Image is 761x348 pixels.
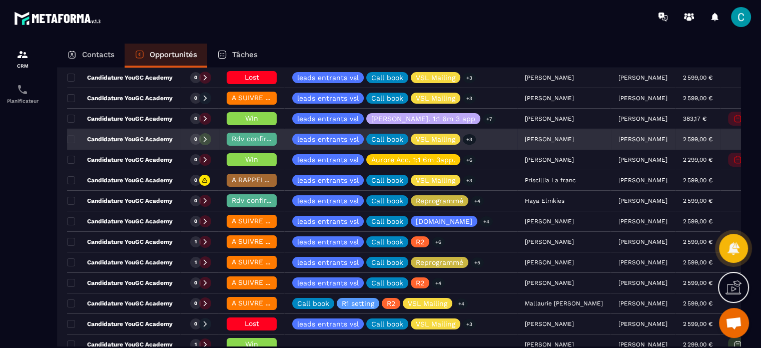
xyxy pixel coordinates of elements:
[232,299,274,307] span: A SUIVRE ⏳
[195,259,197,266] p: 1
[297,95,359,102] p: leads entrants vsl
[67,238,173,246] p: Candidature YouGC Academy
[683,300,712,307] p: 2 599,00 €
[416,259,463,266] p: Reprogrammé
[232,94,274,102] span: A SUIVRE ⏳
[17,84,29,96] img: scheduler
[67,258,173,266] p: Candidature YouGC Academy
[683,259,712,266] p: 2 599,00 €
[618,136,667,143] p: [PERSON_NAME]
[683,341,712,348] p: 2 299,00 €
[455,298,468,309] p: +4
[207,44,268,68] a: Tâches
[416,238,424,245] p: R2
[432,237,445,247] p: +6
[67,115,173,123] p: Candidature YouGC Academy
[3,76,43,111] a: schedulerschedulerPlanificateur
[3,98,43,104] p: Planificateur
[480,216,493,227] p: +4
[232,196,288,204] span: Rdv confirmé ✅
[232,176,345,184] span: A RAPPELER/GHOST/NO SHOW✖️
[618,197,667,204] p: [PERSON_NAME]
[416,279,424,286] p: R2
[195,238,197,245] p: 1
[342,300,374,307] p: R1 setting
[14,9,104,28] img: logo
[371,74,403,81] p: Call book
[194,136,197,143] p: 0
[67,135,173,143] p: Candidature YouGC Academy
[416,197,463,204] p: Reprogrammé
[297,177,359,184] p: leads entrants vsl
[416,95,455,102] p: VSL Mailing
[371,177,403,184] p: Call book
[416,74,455,81] p: VSL Mailing
[194,279,197,286] p: 0
[408,300,447,307] p: VSL Mailing
[195,341,197,348] p: 1
[371,218,403,225] p: Call book
[67,279,173,287] p: Candidature YouGC Academy
[618,95,667,102] p: [PERSON_NAME]
[245,319,259,327] span: Lost
[683,177,712,184] p: 2 599,00 €
[618,300,667,307] p: [PERSON_NAME]
[232,135,288,143] span: Rdv confirmé ✅
[683,279,712,286] p: 2 599,00 €
[3,63,43,69] p: CRM
[3,41,43,76] a: formationformationCRM
[471,257,484,268] p: +5
[463,155,476,165] p: +6
[245,73,259,81] span: Lost
[618,279,667,286] p: [PERSON_NAME]
[297,259,359,266] p: leads entrants vsl
[232,258,274,266] span: A SUIVRE ⏳
[387,300,395,307] p: R2
[618,156,667,163] p: [PERSON_NAME]
[297,74,359,81] p: leads entrants vsl
[297,218,359,225] p: leads entrants vsl
[618,238,667,245] p: [PERSON_NAME]
[67,320,173,328] p: Candidature YouGC Academy
[297,238,359,245] p: leads entrants vsl
[371,279,403,286] p: Call book
[371,136,403,143] p: Call book
[194,74,197,81] p: 0
[471,196,484,206] p: +4
[618,177,667,184] p: [PERSON_NAME]
[297,156,359,163] p: leads entrants vsl
[67,94,173,102] p: Candidature YouGC Academy
[67,156,173,164] p: Candidature YouGC Academy
[297,136,359,143] p: leads entrants vsl
[416,136,455,143] p: VSL Mailing
[719,308,749,338] div: Ouvrir le chat
[297,279,359,286] p: leads entrants vsl
[371,197,403,204] p: Call book
[371,95,403,102] p: Call book
[67,176,173,184] p: Candidature YouGC Academy
[297,300,329,307] p: Call book
[683,156,712,163] p: 2 299,00 €
[67,74,173,82] p: Candidature YouGC Academy
[463,175,476,186] p: +3
[618,320,667,327] p: [PERSON_NAME]
[432,278,445,288] p: +4
[245,114,258,122] span: Win
[194,115,197,122] p: 0
[683,74,712,81] p: 2 599,00 €
[150,50,197,59] p: Opportunités
[683,320,712,327] p: 2 599,00 €
[683,136,712,143] p: 2 599,00 €
[194,156,197,163] p: 0
[194,95,197,102] p: 0
[245,340,258,348] span: Win
[416,218,472,225] p: [DOMAIN_NAME]
[371,115,475,122] p: [PERSON_NAME]. 1:1 6m 3 app
[416,320,455,327] p: VSL Mailing
[194,320,197,327] p: 0
[371,238,403,245] p: Call book
[297,115,359,122] p: leads entrants vsl
[194,177,197,184] p: 0
[618,341,667,348] p: [PERSON_NAME]
[683,115,706,122] p: 383,17 €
